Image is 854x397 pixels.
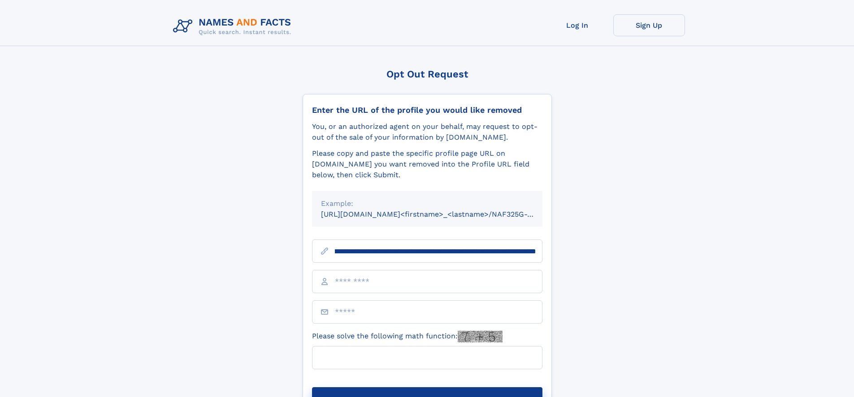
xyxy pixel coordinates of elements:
[312,148,542,180] div: Please copy and paste the specific profile page URL on [DOMAIN_NAME] you want removed into the Pr...
[312,121,542,143] div: You, or an authorized agent on your behalf, may request to opt-out of the sale of your informatio...
[312,331,503,342] label: Please solve the following math function:
[303,68,552,80] div: Opt Out Request
[613,14,685,36] a: Sign Up
[542,14,613,36] a: Log In
[312,105,542,115] div: Enter the URL of the profile you would like removed
[169,14,299,38] img: Logo Names and Facts
[321,210,559,218] small: [URL][DOMAIN_NAME]<firstname>_<lastname>/NAF325G-xxxxxxxx
[321,198,533,209] div: Example:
